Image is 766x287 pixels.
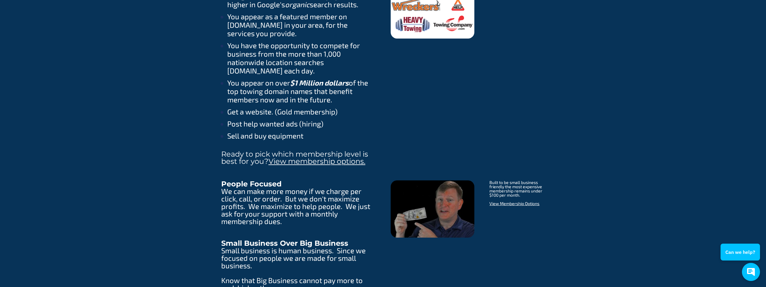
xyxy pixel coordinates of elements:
span: Sell and buy equipment [227,131,303,140]
span: You appear as a featured member on [DOMAIN_NAME] in your area, for the services you provide. [227,12,349,38]
strong: Small Business Over Big Business [221,239,348,248]
span: Ready to pick which membership level is best for you? [221,150,370,166]
span: You appear on over of the top towing domain names that benefit members now and in the future. [227,78,370,104]
a: View membership options. [268,157,365,166]
span: Get a website. (Gold membership) [227,107,338,116]
span: Built to be small business friendly the most expensive membership remains under $100 per month. [489,180,543,198]
a: View Membership Options [489,201,539,206]
iframe: Conversations [716,227,766,287]
strong: $1 Million dollars [290,78,349,87]
span: We can make more money if we charge per click, call, or order. But we don't maximize profits. We ... [221,187,372,226]
span: Post help wanted ads (hiring) [227,119,324,128]
strong: People Focused [221,179,282,188]
span: Small business is human business. Since we focused on people we are made for small business. [221,246,367,270]
span: You have the opportunity to compete for business from the more than 1,000 nationwide location sea... [227,41,361,75]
